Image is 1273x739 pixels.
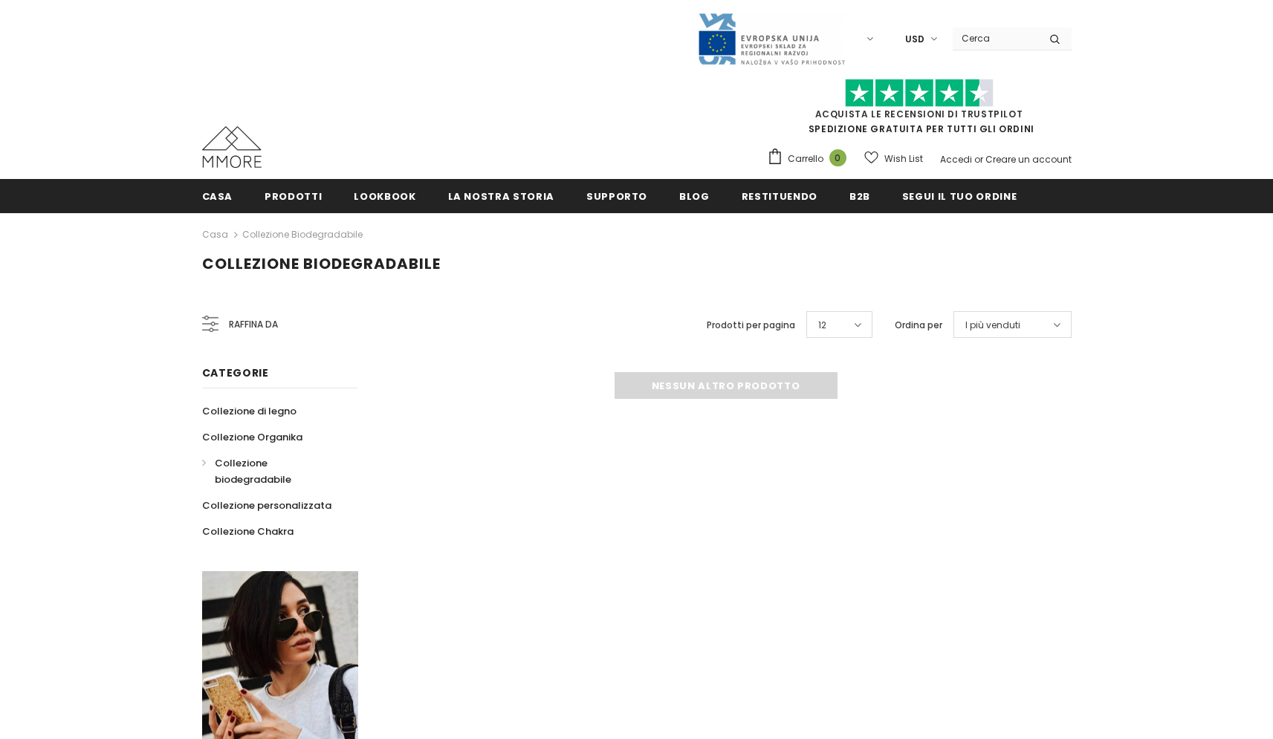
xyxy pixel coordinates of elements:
[767,148,854,170] a: Carrello 0
[974,153,983,166] span: or
[849,189,870,204] span: B2B
[767,85,1072,135] span: SPEDIZIONE GRATUITA PER TUTTI GLI ORDINI
[202,450,342,492] a: Collezione biodegradabile
[788,152,823,166] span: Carrello
[354,189,415,204] span: Lookbook
[202,398,297,424] a: Collezione di legno
[202,365,269,380] span: Categorie
[202,253,441,274] span: Collezione biodegradabile
[985,153,1072,166] a: Creare un account
[742,189,817,204] span: Restituendo
[940,153,972,166] a: Accedi
[864,146,923,172] a: Wish List
[895,318,942,333] label: Ordina per
[884,152,923,166] span: Wish List
[679,179,710,212] a: Blog
[202,179,233,212] a: Casa
[202,226,228,244] a: Casa
[697,12,846,66] img: Javni Razpis
[242,228,363,241] a: Collezione biodegradabile
[202,126,262,168] img: Casi MMORE
[265,189,322,204] span: Prodotti
[679,189,710,204] span: Blog
[707,318,795,333] label: Prodotti per pagina
[586,189,647,204] span: supporto
[829,149,846,166] span: 0
[202,498,331,512] span: Collezione personalizzata
[202,492,331,518] a: Collezione personalizzata
[586,179,647,212] a: supporto
[845,79,994,108] img: Fidati di Pilot Stars
[448,189,554,204] span: La nostra storia
[202,404,297,418] span: Collezione di legno
[215,456,291,486] span: Collezione biodegradabile
[448,179,554,212] a: La nostra storia
[265,179,322,212] a: Prodotti
[902,189,1017,204] span: Segui il tuo ordine
[905,32,924,47] span: USD
[815,108,1023,120] a: Acquista le recensioni di TrustPilot
[902,179,1017,212] a: Segui il tuo ordine
[202,430,302,444] span: Collezione Organika
[742,179,817,212] a: Restituendo
[953,27,1038,49] input: Search Site
[202,518,294,544] a: Collezione Chakra
[202,189,233,204] span: Casa
[354,179,415,212] a: Lookbook
[849,179,870,212] a: B2B
[202,524,294,538] span: Collezione Chakra
[229,316,278,333] span: Raffina da
[202,424,302,450] a: Collezione Organika
[818,318,826,333] span: 12
[697,32,846,45] a: Javni Razpis
[965,318,1020,333] span: I più venduti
